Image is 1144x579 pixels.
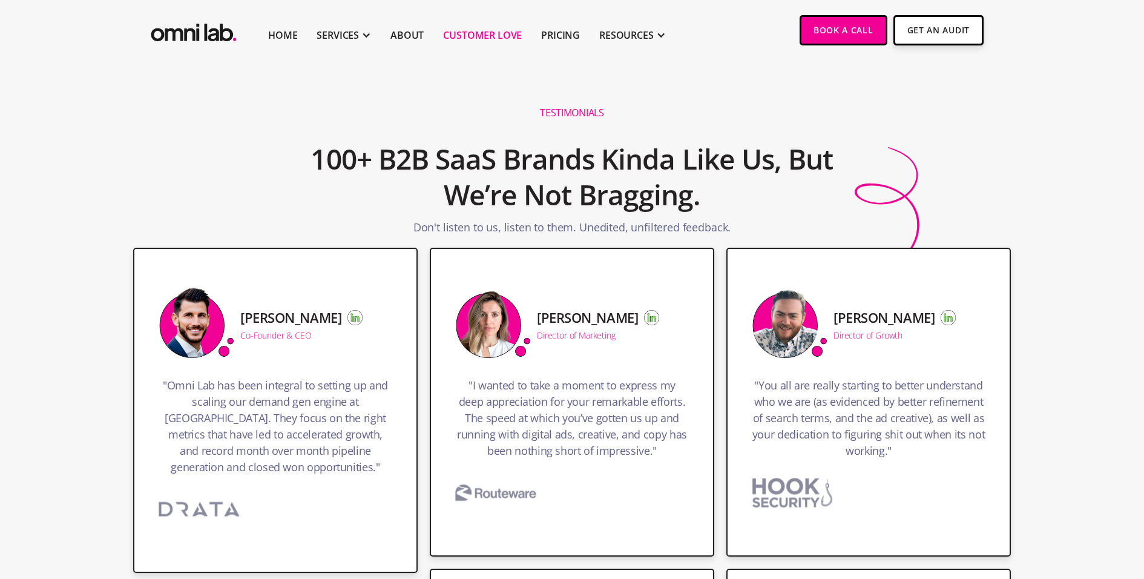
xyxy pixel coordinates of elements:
img: Omni Lab: B2B SaaS Demand Generation Agency [148,15,239,45]
h5: [PERSON_NAME] [240,310,341,325]
h3: "Omni Lab has been integral to setting up and scaling our demand gen engine at [GEOGRAPHIC_DATA].... [159,377,392,481]
p: Don't listen to us, listen to them. Unedited, unfiltered feedback. [413,219,731,242]
div: Co-Founder & CEO [240,331,311,340]
h2: 100+ B2B SaaS Brands Kinda Like Us, But We’re Not Bragging. [284,135,860,220]
a: Home [268,28,297,42]
a: home [148,15,239,45]
a: Pricing [541,28,580,42]
div: Director of Growth [833,331,902,340]
h5: [PERSON_NAME] [537,310,638,325]
div: SERVICES [317,28,359,42]
h5: [PERSON_NAME] [833,310,935,325]
a: Get An Audit [893,15,984,45]
a: About [390,28,424,42]
a: Book a Call [800,15,887,45]
h3: "You all are really starting to better understand who we are (as evidenced by better refinement o... [752,377,985,465]
iframe: Chat Widget [926,438,1144,579]
a: Customer Love [443,28,522,42]
h1: Testimonials [540,107,603,119]
div: Director of Marketing [537,331,616,340]
div: RESOURCES [599,28,654,42]
h3: "I wanted to take a moment to express my deep appreciation for your remarkable efforts. The speed... [455,377,689,465]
